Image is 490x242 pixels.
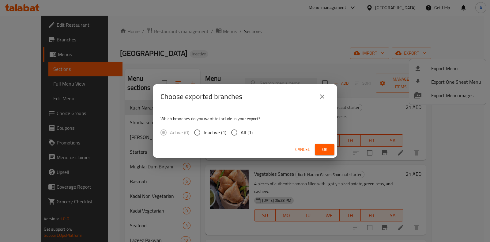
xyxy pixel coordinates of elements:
[241,129,253,136] span: All (1)
[315,89,330,104] button: close
[170,129,189,136] span: Active (0)
[315,144,334,155] button: Ok
[160,116,330,122] p: Which branches do you want to include in your export?
[293,144,312,155] button: Cancel
[295,146,310,153] span: Cancel
[204,129,226,136] span: Inactive (1)
[320,146,330,153] span: Ok
[160,92,242,102] h2: Choose exported branches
